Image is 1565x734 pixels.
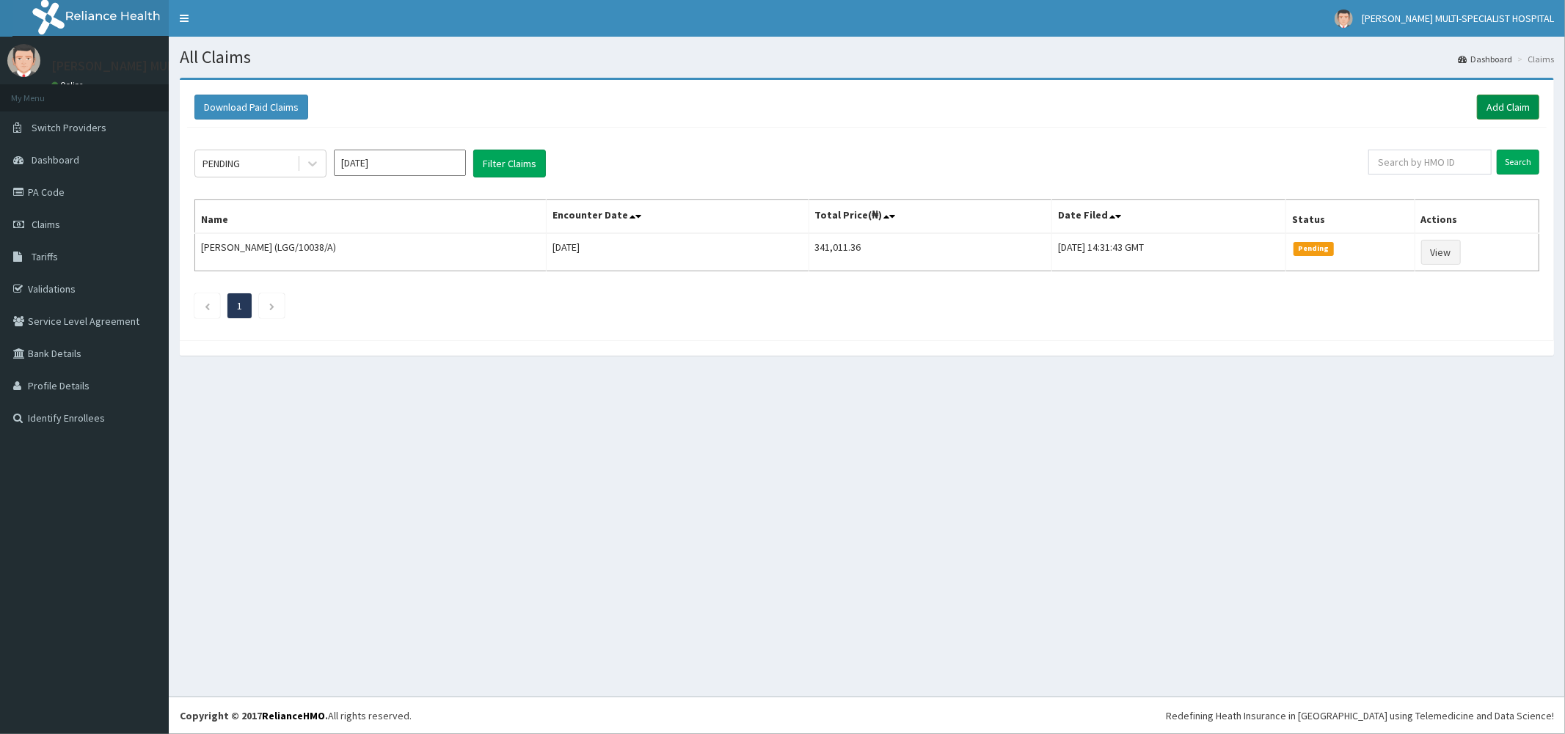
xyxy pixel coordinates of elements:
[1415,200,1539,234] th: Actions
[809,200,1051,234] th: Total Price(₦)
[1421,240,1461,265] a: View
[334,150,466,176] input: Select Month and Year
[7,44,40,77] img: User Image
[32,218,60,231] span: Claims
[1514,53,1554,65] li: Claims
[194,95,308,120] button: Download Paid Claims
[32,153,79,166] span: Dashboard
[195,233,547,271] td: [PERSON_NAME] (LGG/10038/A)
[1335,10,1353,28] img: User Image
[32,121,106,134] span: Switch Providers
[203,156,240,171] div: PENDING
[1166,708,1554,723] div: Redefining Heath Insurance in [GEOGRAPHIC_DATA] using Telemedicine and Data Science!
[51,80,87,90] a: Online
[1368,150,1492,175] input: Search by HMO ID
[237,299,242,312] a: Page 1 is your current page
[269,299,275,312] a: Next page
[32,250,58,263] span: Tariffs
[169,697,1565,734] footer: All rights reserved.
[204,299,211,312] a: Previous page
[262,709,325,722] a: RelianceHMO
[1051,233,1285,271] td: [DATE] 14:31:43 GMT
[1497,150,1539,175] input: Search
[1477,95,1539,120] a: Add Claim
[547,233,809,271] td: [DATE]
[51,59,314,73] p: [PERSON_NAME] MULTI-SPECIALIST HOSPITAL
[180,48,1554,67] h1: All Claims
[180,709,328,722] strong: Copyright © 2017 .
[1458,53,1512,65] a: Dashboard
[1286,200,1415,234] th: Status
[809,233,1051,271] td: 341,011.36
[1051,200,1285,234] th: Date Filed
[473,150,546,177] button: Filter Claims
[195,200,547,234] th: Name
[1362,12,1554,25] span: [PERSON_NAME] MULTI-SPECIALIST HOSPITAL
[547,200,809,234] th: Encounter Date
[1294,242,1334,255] span: Pending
